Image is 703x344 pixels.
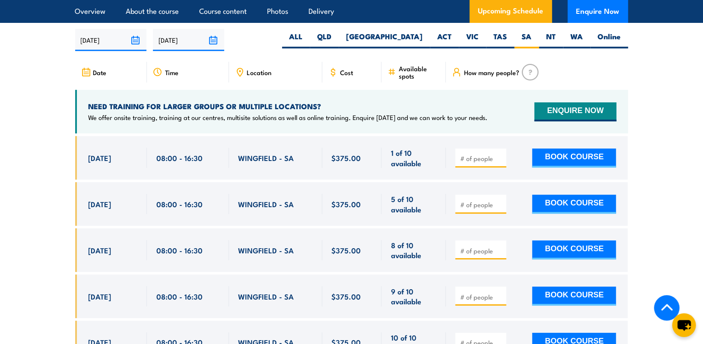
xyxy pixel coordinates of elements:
span: Cost [340,69,353,76]
span: [DATE] [89,245,111,255]
label: SA [515,32,539,48]
button: BOOK COURSE [532,240,616,259]
span: 1 of 10 available [391,148,436,168]
label: ACT [430,32,459,48]
button: BOOK COURSE [532,287,616,306]
span: $375.00 [332,291,361,301]
input: # of people [460,200,503,209]
span: $375.00 [332,199,361,209]
label: Online [591,32,628,48]
span: 08:00 - 16:30 [156,153,203,163]
span: [DATE] [89,199,111,209]
label: ALL [282,32,310,48]
span: Time [165,69,178,76]
label: VIC [459,32,487,48]
span: 08:00 - 16:30 [156,291,203,301]
span: How many people? [464,69,519,76]
input: # of people [460,293,503,301]
span: [DATE] [89,153,111,163]
button: BOOK COURSE [532,195,616,214]
span: Available spots [399,65,440,79]
span: WINGFIELD - SA [239,245,294,255]
span: 08:00 - 16:30 [156,199,203,209]
span: WINGFIELD - SA [239,199,294,209]
label: TAS [487,32,515,48]
span: 5 of 10 available [391,194,436,214]
input: # of people [460,154,503,163]
span: WINGFIELD - SA [239,153,294,163]
button: ENQUIRE NOW [534,102,616,121]
span: $375.00 [332,153,361,163]
span: $375.00 [332,245,361,255]
input: From date [75,29,146,51]
label: NT [539,32,563,48]
span: 08:00 - 16:30 [156,245,203,255]
label: WA [563,32,591,48]
span: Location [247,69,272,76]
label: QLD [310,32,339,48]
span: Date [93,69,107,76]
button: chat-button [672,313,696,337]
input: To date [153,29,224,51]
span: 8 of 10 available [391,240,436,260]
h4: NEED TRAINING FOR LARGER GROUPS OR MULTIPLE LOCATIONS? [89,101,488,111]
span: [DATE] [89,291,111,301]
input: # of people [460,246,503,255]
span: WINGFIELD - SA [239,291,294,301]
label: [GEOGRAPHIC_DATA] [339,32,430,48]
p: We offer onsite training, training at our centres, multisite solutions as well as online training... [89,113,488,122]
span: 9 of 10 available [391,286,436,306]
button: BOOK COURSE [532,148,616,167]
